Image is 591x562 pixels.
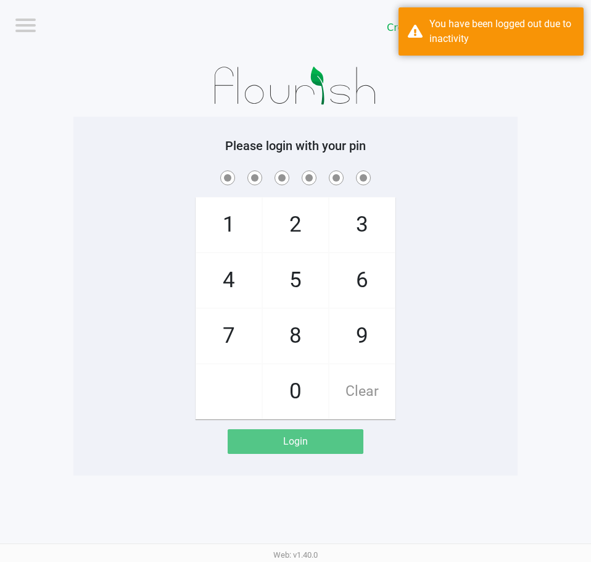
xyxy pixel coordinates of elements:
span: 5 [263,253,328,308]
span: 7 [196,309,262,363]
span: 2 [263,198,328,252]
span: Web: v1.40.0 [273,550,318,560]
span: 8 [263,309,328,363]
span: 0 [263,364,328,419]
span: 9 [329,309,395,363]
span: Clear [329,364,395,419]
span: 6 [329,253,395,308]
span: 4 [196,253,262,308]
div: You have been logged out due to inactivity [429,17,574,46]
span: 1 [196,198,262,252]
span: Crestview WC [387,20,502,35]
span: 3 [329,198,395,252]
h5: Please login with your pin [83,138,508,153]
